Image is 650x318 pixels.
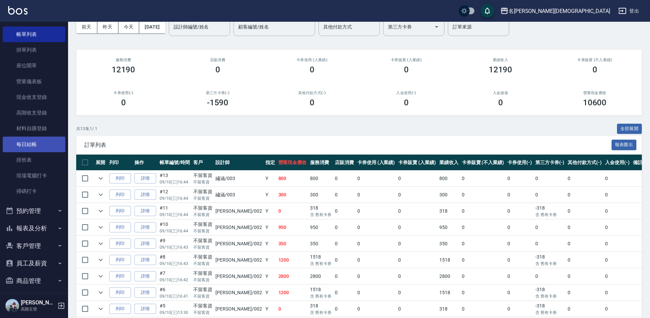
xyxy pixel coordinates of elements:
[603,285,631,301] td: 0
[3,137,65,152] a: 每日結帳
[3,152,65,168] a: 排班表
[160,277,190,283] p: 09/10 (三) 16:42
[109,287,131,298] button: 列印
[534,236,566,252] td: 0
[193,212,212,218] p: 不留客資
[109,206,131,216] button: 列印
[534,155,566,171] th: 第三方卡券(-)
[506,219,534,235] td: 0
[158,155,192,171] th: 帳單編號/時間
[118,21,140,33] button: 今天
[603,236,631,252] td: 0
[277,236,309,252] td: 350
[179,91,257,95] h2: 第三方卡券(-)
[367,91,445,95] h2: 入金使用(-)
[310,65,314,74] h3: 0
[193,253,212,261] div: 不留客資
[277,155,309,171] th: 營業現金應收
[396,203,438,219] td: 0
[158,236,192,252] td: #9
[96,206,106,216] button: expand row
[356,268,397,284] td: 0
[193,221,212,228] div: 不留客資
[158,171,192,187] td: #13
[215,65,220,74] h3: 0
[438,236,460,252] td: 350
[193,172,212,179] div: 不留客資
[21,299,55,306] h5: [PERSON_NAME]
[566,187,603,203] td: 0
[308,301,333,317] td: 318
[277,171,309,187] td: 800
[308,155,333,171] th: 服務消費
[193,270,212,277] div: 不留客資
[193,293,212,299] p: 不留客資
[108,155,133,171] th: 列印
[308,187,333,203] td: 300
[566,155,603,171] th: 其他付款方式(-)
[109,255,131,265] button: 列印
[460,171,506,187] td: 0
[160,179,190,185] p: 09/10 (三) 16:44
[333,301,356,317] td: 0
[264,187,277,203] td: Y
[3,168,65,183] a: 現場電腦打卡
[308,268,333,284] td: 2800
[438,301,460,317] td: 318
[460,187,506,203] td: 0
[508,7,610,15] div: 名[PERSON_NAME][DEMOGRAPHIC_DATA]
[84,91,162,95] h2: 卡券使用(-)
[396,285,438,301] td: 0
[534,187,566,203] td: 0
[193,195,212,201] p: 不留客資
[8,6,28,15] img: Logo
[193,277,212,283] p: 不留客資
[134,190,156,200] a: 詳情
[603,187,631,203] td: 0
[356,252,397,268] td: 0
[356,203,397,219] td: 0
[333,285,356,301] td: 0
[612,140,637,150] button: 報表匯出
[273,58,351,62] h2: 卡券使用 (入業績)
[498,4,613,18] button: 名[PERSON_NAME][DEMOGRAPHIC_DATA]
[193,237,212,244] div: 不留客資
[506,268,534,284] td: 0
[277,301,309,317] td: 0
[84,142,612,148] span: 訂單列表
[310,310,331,316] p: 含 舊有卡券
[333,268,356,284] td: 0
[438,171,460,187] td: 800
[3,26,65,42] a: 帳單列表
[431,21,442,32] button: Open
[160,261,190,267] p: 09/10 (三) 16:43
[160,293,190,299] p: 09/10 (三) 16:41
[396,236,438,252] td: 0
[308,171,333,187] td: 800
[396,301,438,317] td: 0
[506,171,534,187] td: 0
[214,187,263,203] td: 繡涵 /003
[603,155,631,171] th: 入金使用(-)
[158,301,192,317] td: #5
[277,252,309,268] td: 1200
[193,310,212,316] p: 不留客資
[264,252,277,268] td: Y
[264,155,277,171] th: 指定
[612,141,637,148] a: 報表匯出
[160,310,190,316] p: 09/10 (三) 13:30
[308,203,333,219] td: 318
[96,173,106,183] button: expand row
[461,91,539,95] h2: 入金儲值
[97,21,118,33] button: 昨天
[617,124,642,134] button: 全部展開
[96,222,106,232] button: expand row
[534,219,566,235] td: 0
[96,287,106,298] button: expand row
[460,268,506,284] td: 0
[96,238,106,249] button: expand row
[460,301,506,317] td: 0
[356,219,397,235] td: 0
[207,98,229,107] h3: -1590
[460,252,506,268] td: 0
